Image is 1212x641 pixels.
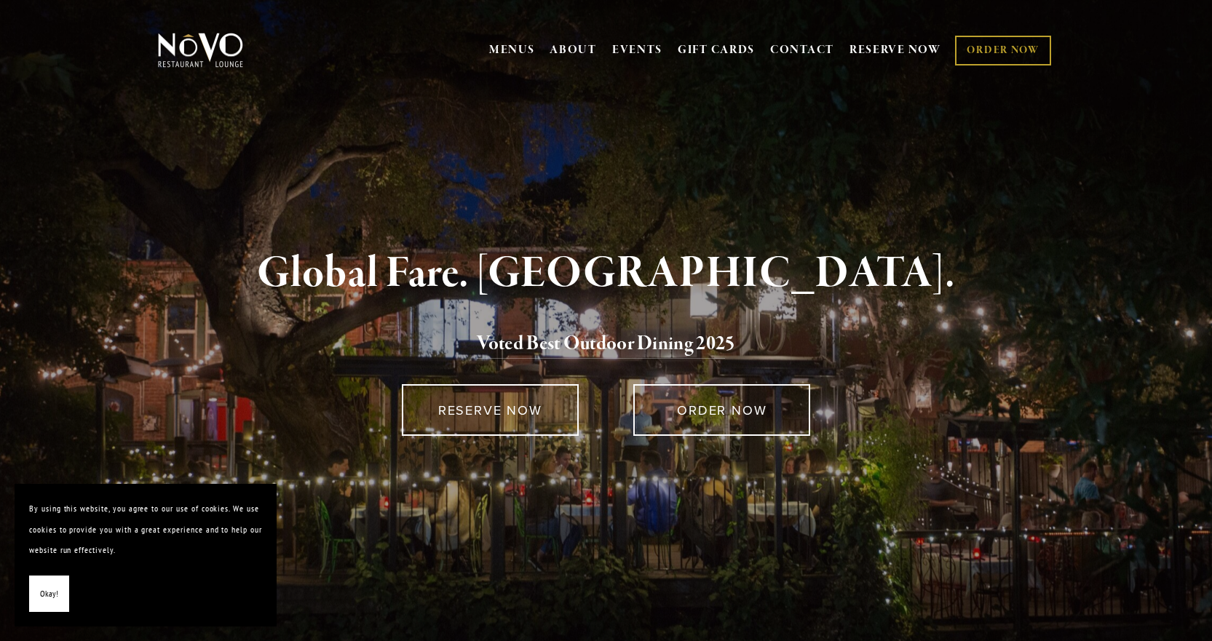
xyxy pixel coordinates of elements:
a: GIFT CARDS [678,36,755,64]
a: RESERVE NOW [402,384,579,436]
a: Voted Best Outdoor Dining 202 [477,331,725,359]
img: Novo Restaurant &amp; Lounge [155,32,246,68]
h2: 5 [182,329,1031,359]
a: ORDER NOW [633,384,810,436]
a: ORDER NOW [955,36,1050,65]
a: ABOUT [550,43,597,57]
a: RESERVE NOW [849,36,941,64]
section: Cookie banner [15,484,277,626]
p: By using this website, you agree to our use of cookies. We use cookies to provide you with a grea... [29,498,262,561]
a: EVENTS [612,43,662,57]
a: MENUS [489,43,535,57]
span: Okay! [40,584,58,605]
strong: Global Fare. [GEOGRAPHIC_DATA]. [257,246,955,301]
a: CONTACT [770,36,834,64]
button: Okay! [29,576,69,613]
